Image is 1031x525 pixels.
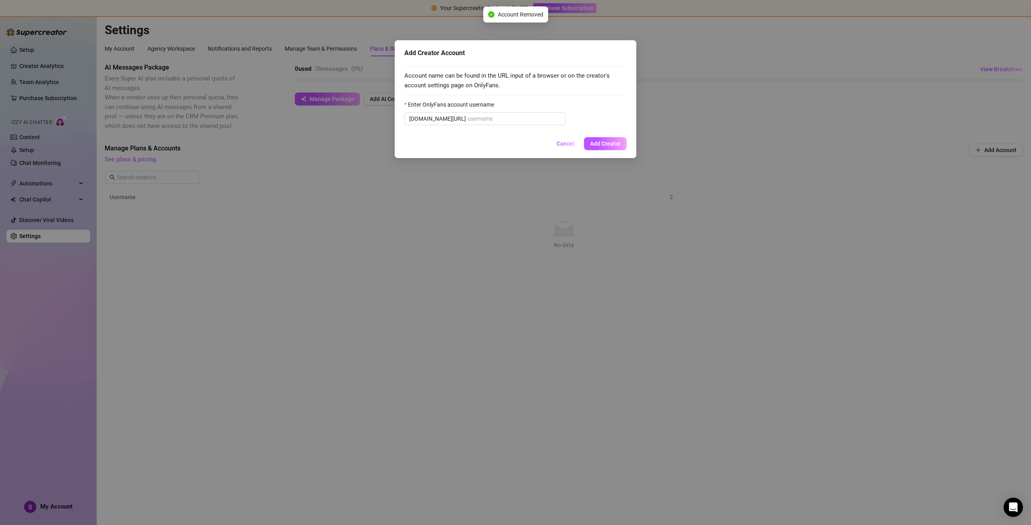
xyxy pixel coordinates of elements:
div: Open Intercom Messenger [1004,498,1023,517]
span: Account name can be found in the URL input of a browser or on the creator's account settings page... [404,71,627,90]
div: Add Creator Account [404,48,627,58]
input: Enter OnlyFans account username [468,114,561,123]
span: Add Creator [590,140,621,147]
button: Cancel [550,137,581,150]
span: Account Removed [498,10,543,19]
span: check-circle [488,11,495,18]
button: Add Creator [584,137,627,150]
label: Enter OnlyFans account username [404,100,499,109]
span: Cancel [557,140,574,147]
span: [DOMAIN_NAME][URL] [409,114,466,123]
